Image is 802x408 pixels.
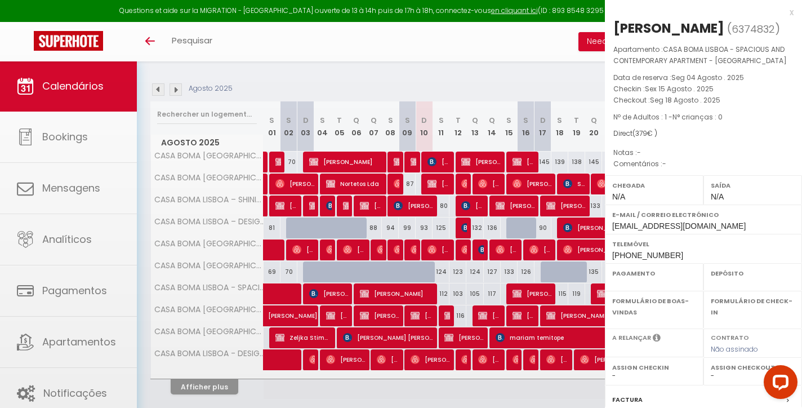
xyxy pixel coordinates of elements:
div: [PERSON_NAME] [613,19,724,37]
span: Sex 15 Agosto . 2025 [645,84,714,94]
span: [PHONE_NUMBER] [612,251,683,260]
label: Chegada [612,180,696,191]
label: Assign Checkin [612,362,696,373]
span: Seg 04 Agosto . 2025 [671,73,744,82]
label: Depósito [711,268,795,279]
span: ( € ) [632,128,657,138]
span: 379 [635,128,647,138]
span: - [637,148,641,157]
label: Telemóvel [612,238,795,250]
p: Checkin : [613,83,794,95]
p: Apartamento : [613,44,794,66]
span: Não assinado [711,344,758,354]
span: N/A [711,192,724,201]
label: A relançar [612,333,651,343]
span: - [662,159,666,168]
label: E-mail / Correio electrónico [612,209,795,220]
i: Select YES if you want to send post-checkout messages sequences [653,333,661,345]
span: [EMAIL_ADDRESS][DOMAIN_NAME] [612,221,746,230]
div: Direct [613,128,794,139]
label: Pagamento [612,268,696,279]
p: Notas : [613,147,794,158]
label: Saída [711,180,795,191]
span: N° crianças : 0 [672,112,723,122]
p: Comentários : [613,158,794,170]
span: Seg 18 Agosto . 2025 [650,95,720,105]
label: Factura [612,394,643,406]
span: Nº de Adultos : 1 - [613,112,723,122]
div: x [605,6,794,19]
iframe: LiveChat chat widget [755,361,802,408]
span: CASA BOMA LISBOA - SPACIOUS AND CONTEMPORARY APARTMENT - [GEOGRAPHIC_DATA] [613,45,787,65]
span: N/A [612,192,625,201]
label: Assign Checkout [711,362,795,373]
p: Data de reserva : [613,72,794,83]
span: 6374832 [732,22,775,36]
label: Contrato [711,333,749,340]
p: Checkout : [613,95,794,106]
label: Formulário de check-in [711,295,795,318]
label: Formulário de boas-vindas [612,295,696,318]
span: ( ) [727,21,780,37]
